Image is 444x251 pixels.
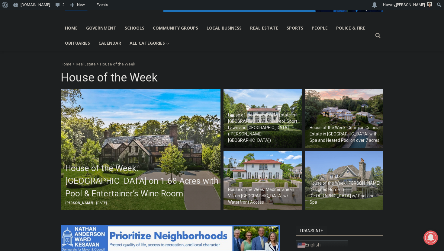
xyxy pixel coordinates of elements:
[228,112,301,144] h2: House of the Week: $7.2M Estate in [GEOGRAPHIC_DATA] w/ Pool, Sport Lawn and [GEOGRAPHIC_DATA] ([...
[65,200,93,205] span: [PERSON_NAME]
[61,21,82,36] a: Home
[145,59,293,75] a: Intern @ [DOMAIN_NAME]
[97,61,99,67] span: >
[372,30,383,41] button: View Search Form
[94,36,125,51] a: Calendar
[72,61,75,67] span: >
[61,36,94,51] a: Obituaries
[61,21,372,51] nav: Primary Navigation
[61,71,383,85] h1: House of the Week
[153,0,285,59] div: "We would have speakers with experience in local journalism speak to us about their experiences a...
[396,2,425,7] span: [PERSON_NAME]
[76,61,96,67] a: Real Estate
[61,61,383,67] nav: Breadcrumbs
[307,21,332,36] a: People
[96,200,107,205] span: [DATE]
[298,242,305,249] img: en
[224,89,302,148] img: 73 Park Drive South, Rye
[61,89,220,210] a: House of the Week: [GEOGRAPHIC_DATA] on 1.68 Acres with Pool & Entertainer’s Wine Room [PERSON_NA...
[61,89,220,210] img: 36 Alden Road, Greenwich
[310,125,382,144] h2: House of the Week: Georgian Colonial Estate in [GEOGRAPHIC_DATA] with Spa and Heated Pool on over...
[94,200,95,205] span: -
[5,61,77,75] h4: [PERSON_NAME] Read Sanctuary Fall Fest: [DATE]
[67,51,69,57] div: /
[427,2,432,7] img: Patel, Devan - bio cropped 200x200
[305,89,384,148] img: 50 Dingletown Road, Greenwich
[224,151,302,210] img: 514 Alda Road, Mamaroneck
[310,180,382,205] h2: House of the Week: [PERSON_NAME]-Designed Home in [GEOGRAPHIC_DATA] w/ Pool and Spa
[228,186,301,205] h2: House of the Week: Mediterranean Villa in [GEOGRAPHIC_DATA] w/ Waterfront Access
[246,21,282,36] a: Real Estate
[282,21,307,36] a: Sports
[63,51,66,57] div: 5
[125,36,173,51] button: Child menu of All Categories
[305,151,384,210] a: House of the Week: [PERSON_NAME]-Designed Home in [GEOGRAPHIC_DATA] w/ Pool and Spa
[100,61,135,67] span: House of the Week
[63,18,84,49] div: unique DIY crafts
[296,240,348,250] a: English
[202,21,246,36] a: Local Business
[65,162,219,200] h2: House of the Week: [GEOGRAPHIC_DATA] on 1.68 Acres with Pool & Entertainer’s Wine Room
[158,60,280,74] span: Intern @ [DOMAIN_NAME]
[224,151,302,210] a: House of the Week: Mediterranean Villa in [GEOGRAPHIC_DATA] w/ Waterfront Access
[82,21,121,36] a: Government
[224,89,302,148] a: House of the Week: $7.2M Estate in [GEOGRAPHIC_DATA] w/ Pool, Sport Lawn and [GEOGRAPHIC_DATA] ([...
[332,21,369,36] a: Police & Fire
[149,21,202,36] a: Community Groups
[121,21,149,36] a: Schools
[305,151,384,210] img: 28 Thunder Mountain Road, Greenwich
[296,226,327,235] strong: TRANSLATE
[70,51,73,57] div: 6
[0,60,87,75] a: [PERSON_NAME] Read Sanctuary Fall Fest: [DATE]
[305,89,384,148] a: House of the Week: Georgian Colonial Estate in [GEOGRAPHIC_DATA] with Spa and Heated Pool on over...
[61,61,72,67] a: Home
